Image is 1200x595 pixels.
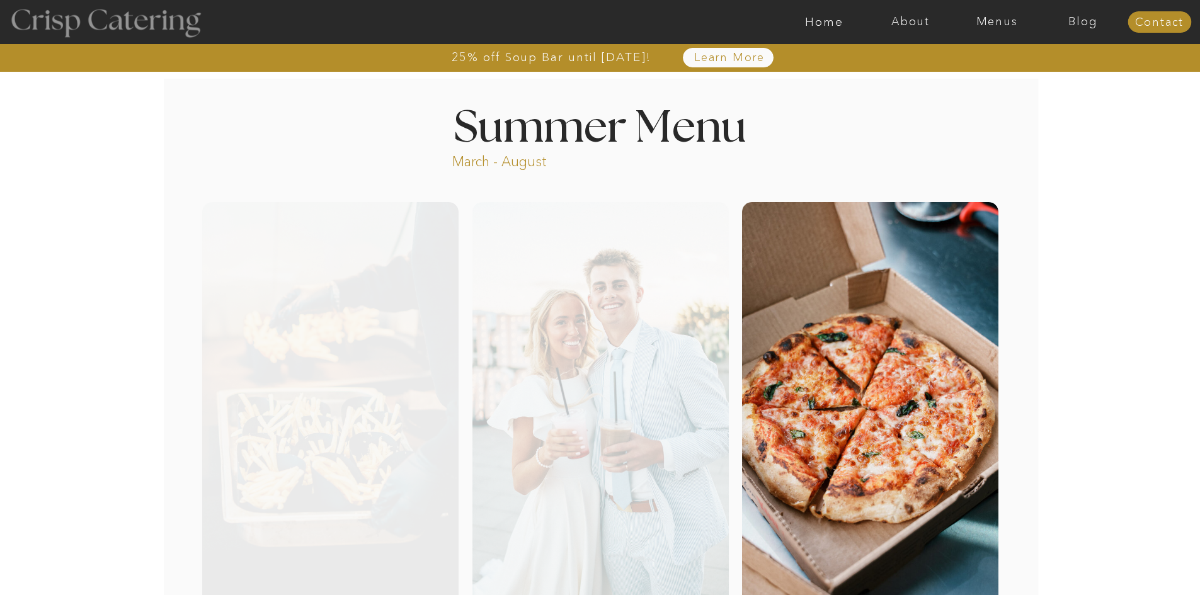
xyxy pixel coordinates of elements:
[452,152,626,167] p: March - August
[1040,16,1126,28] a: Blog
[1128,16,1191,29] a: Contact
[425,106,775,144] h1: Summer Menu
[781,16,867,28] a: Home
[867,16,954,28] a: About
[665,52,794,64] a: Learn More
[954,16,1040,28] a: Menus
[406,51,697,64] a: 25% off Soup Bar until [DATE]!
